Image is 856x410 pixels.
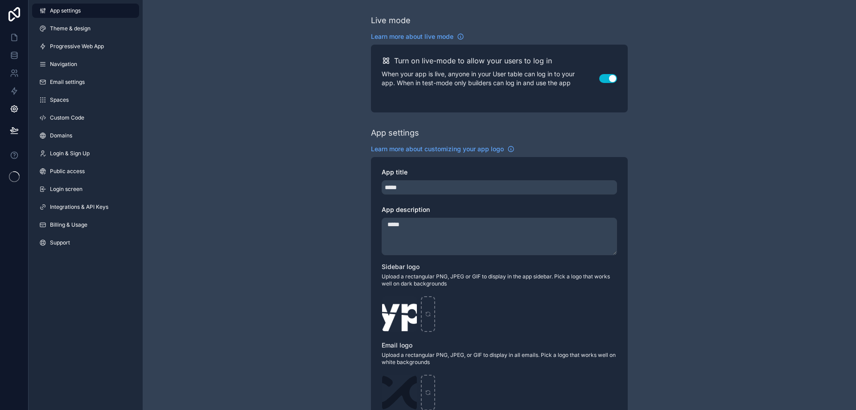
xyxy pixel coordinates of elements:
span: App title [382,168,407,176]
a: Learn more about live mode [371,32,464,41]
span: Login screen [50,186,82,193]
a: Progressive Web App [32,39,139,54]
span: App description [382,206,430,213]
a: Custom Code [32,111,139,125]
a: Learn more about customizing your app logo [371,145,514,153]
span: Support [50,239,70,246]
a: Theme & design [32,21,139,36]
span: Spaces [50,96,69,104]
div: Live mode [371,14,411,27]
span: Email settings [50,79,85,86]
span: Sidebar logo [382,263,420,270]
span: Public access [50,168,85,175]
a: Navigation [32,57,139,71]
span: Billing & Usage [50,221,87,228]
h2: Turn on live-mode to allow your users to log in [394,55,552,66]
span: Progressive Web App [50,43,104,50]
a: Email settings [32,75,139,89]
a: Integrations & API Keys [32,200,139,214]
span: Navigation [50,61,77,68]
a: Login screen [32,182,139,196]
span: Login & Sign Up [50,150,90,157]
a: Login & Sign Up [32,146,139,161]
span: Theme & design [50,25,91,32]
span: App settings [50,7,81,14]
span: Learn more about customizing your app logo [371,145,504,153]
div: App settings [371,127,419,139]
a: Support [32,236,139,250]
span: Upload a rectangular PNG, JPEG, or GIF to display in all emails. Pick a logo that works well on w... [382,352,617,366]
span: Email logo [382,341,412,349]
a: Domains [32,128,139,143]
a: App settings [32,4,139,18]
span: Domains [50,132,72,139]
span: Integrations & API Keys [50,203,108,211]
a: Spaces [32,93,139,107]
span: Custom Code [50,114,84,121]
a: Public access [32,164,139,178]
span: Upload a rectangular PNG, JPEG or GIF to display in the app sidebar. Pick a logo that works well ... [382,273,617,287]
a: Billing & Usage [32,218,139,232]
p: When your app is live, anyone in your User table can log in to your app. When in test-mode only b... [382,70,599,87]
span: Learn more about live mode [371,32,453,41]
